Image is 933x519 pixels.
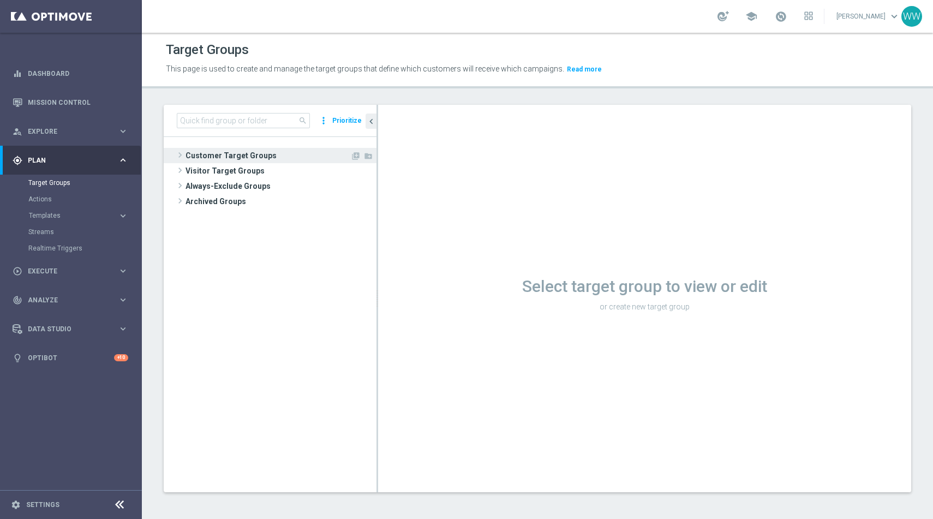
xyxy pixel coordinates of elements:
[118,266,128,276] i: keyboard_arrow_right
[366,116,376,127] i: chevron_left
[13,127,118,136] div: Explore
[12,325,129,333] button: Data Studio keyboard_arrow_right
[12,296,129,305] button: track_changes Analyze keyboard_arrow_right
[28,211,129,220] button: Templates keyboard_arrow_right
[745,10,757,22] span: school
[186,148,350,163] span: Customer Target Groups
[118,324,128,334] i: keyboard_arrow_right
[28,195,113,204] a: Actions
[351,152,360,160] i: Add Target group
[29,212,107,219] span: Templates
[13,156,118,165] div: Plan
[28,191,141,207] div: Actions
[13,343,128,372] div: Optibot
[118,155,128,165] i: keyboard_arrow_right
[566,63,603,75] button: Read more
[29,212,118,219] div: Templates
[318,113,329,128] i: more_vert
[12,98,129,107] button: Mission Control
[378,277,911,296] h1: Select target group to view or edit
[13,266,118,276] div: Execute
[166,64,564,73] span: This page is used to create and manage the target groups that define which customers will receive...
[366,114,376,129] button: chevron_left
[12,267,129,276] button: play_circle_outline Execute keyboard_arrow_right
[13,127,22,136] i: person_search
[28,157,118,164] span: Plan
[901,6,922,27] div: WW
[835,8,901,25] a: [PERSON_NAME]keyboard_arrow_down
[13,266,22,276] i: play_circle_outline
[13,156,22,165] i: gps_fixed
[13,295,22,305] i: track_changes
[364,152,373,160] i: Add Folder
[28,207,141,224] div: Templates
[13,88,128,117] div: Mission Control
[888,10,900,22] span: keyboard_arrow_down
[28,240,141,256] div: Realtime Triggers
[331,114,363,128] button: Prioritize
[186,194,376,209] span: Archived Groups
[166,42,249,58] h1: Target Groups
[12,127,129,136] button: person_search Explore keyboard_arrow_right
[28,59,128,88] a: Dashboard
[28,88,128,117] a: Mission Control
[114,354,128,361] div: +10
[118,126,128,136] i: keyboard_arrow_right
[28,224,141,240] div: Streams
[186,178,376,194] span: Always-Exclude Groups
[186,163,376,178] span: Visitor Target Groups
[13,295,118,305] div: Analyze
[28,175,141,191] div: Target Groups
[12,69,129,78] button: equalizer Dashboard
[28,178,113,187] a: Target Groups
[298,116,307,125] span: search
[28,244,113,253] a: Realtime Triggers
[28,326,118,332] span: Data Studio
[11,500,21,510] i: settings
[12,354,129,362] button: lightbulb Optibot +10
[26,502,59,508] a: Settings
[118,211,128,221] i: keyboard_arrow_right
[13,59,128,88] div: Dashboard
[13,69,22,79] i: equalizer
[177,113,310,128] input: Quick find group or folder
[13,324,118,334] div: Data Studio
[28,297,118,303] span: Analyze
[28,343,114,372] a: Optibot
[28,268,118,275] span: Execute
[118,295,128,305] i: keyboard_arrow_right
[12,156,129,165] button: gps_fixed Plan keyboard_arrow_right
[13,353,22,363] i: lightbulb
[28,228,113,236] a: Streams
[378,302,911,312] p: or create new target group
[28,128,118,135] span: Explore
